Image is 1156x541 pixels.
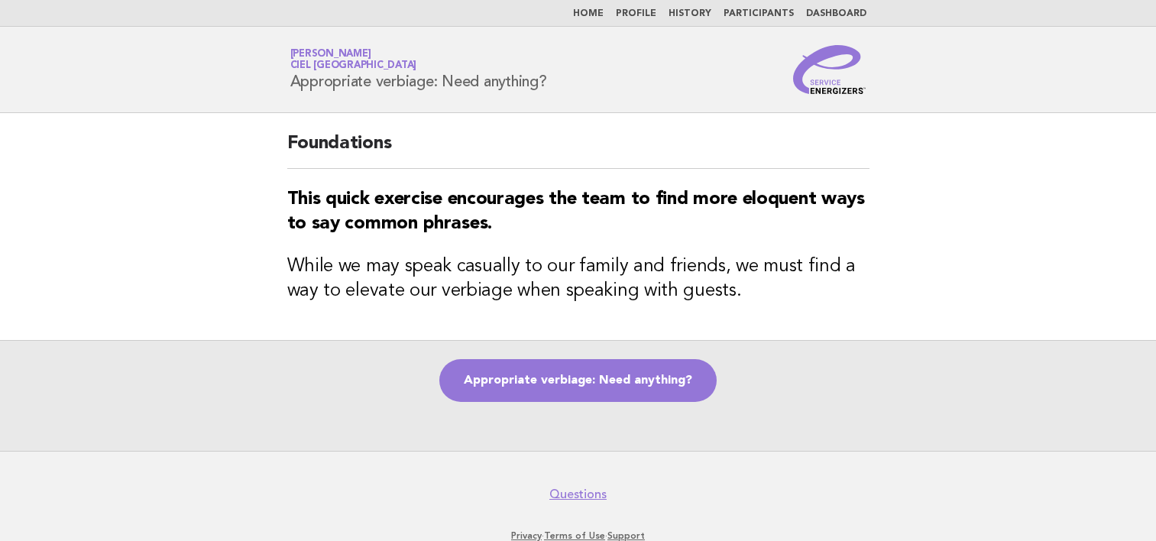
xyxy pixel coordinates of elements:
h1: Appropriate verbiage: Need anything? [290,50,547,89]
a: Privacy [511,530,542,541]
a: [PERSON_NAME]Ciel [GEOGRAPHIC_DATA] [290,49,417,70]
strong: This quick exercise encourages the team to find more eloquent ways to say common phrases. [287,190,865,233]
a: Participants [724,9,794,18]
img: Service Energizers [793,45,866,94]
a: Terms of Use [544,530,605,541]
h3: While we may speak casually to our family and friends, we must find a way to elevate our verbiage... [287,254,869,303]
a: Questions [549,487,607,502]
a: Dashboard [806,9,866,18]
a: History [669,9,711,18]
h2: Foundations [287,131,869,169]
a: Home [573,9,604,18]
a: Support [607,530,645,541]
a: Profile [616,9,656,18]
a: Appropriate verbiage: Need anything? [439,359,717,402]
span: Ciel [GEOGRAPHIC_DATA] [290,61,417,71]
